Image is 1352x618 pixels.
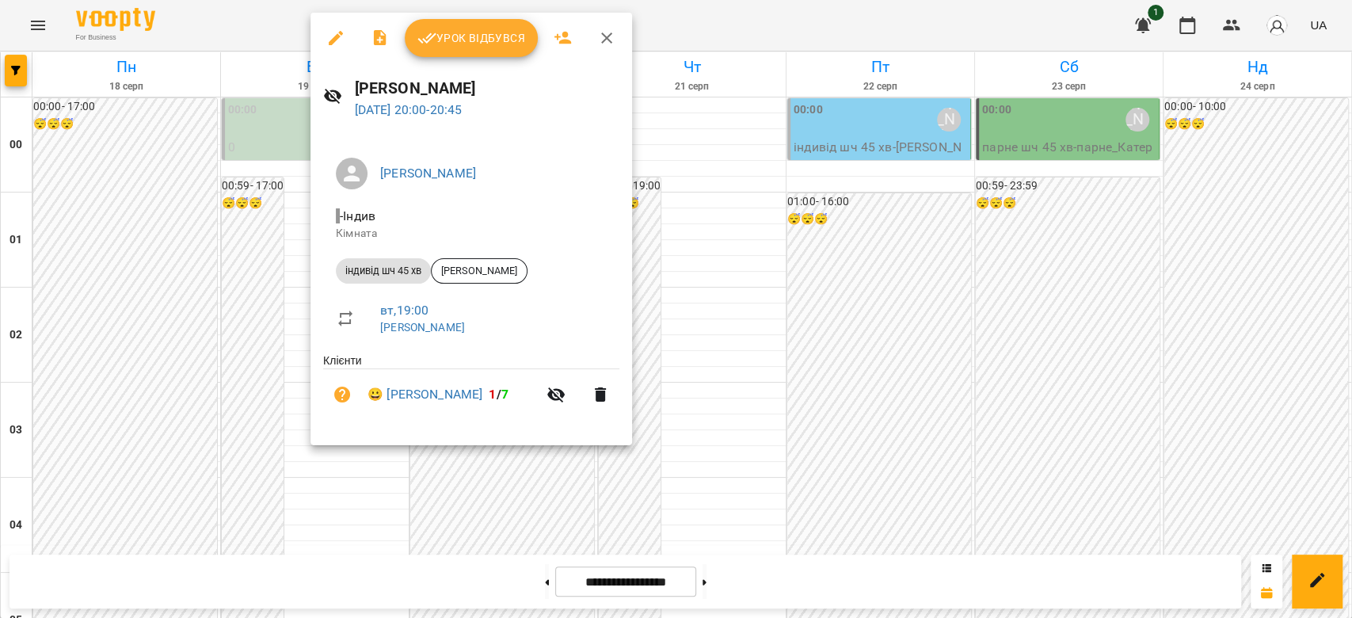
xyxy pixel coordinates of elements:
[431,258,527,284] div: [PERSON_NAME]
[380,303,428,318] a: вт , 19:00
[323,376,361,414] button: Візит ще не сплачено. Додати оплату?
[380,166,476,181] a: [PERSON_NAME]
[323,353,619,426] ul: Клієнти
[355,102,463,117] a: [DATE] 20:00-20:45
[489,387,508,402] b: /
[355,76,619,101] h6: [PERSON_NAME]
[336,226,607,242] p: Кімната
[489,387,496,402] span: 1
[405,19,538,57] button: Урок відбувся
[501,387,508,402] span: 7
[417,29,525,48] span: Урок відбувся
[380,321,465,334] a: [PERSON_NAME]
[368,385,482,404] a: 😀 [PERSON_NAME]
[432,264,527,278] span: [PERSON_NAME]
[336,208,379,223] span: - Індив
[336,264,431,278] span: індивід шч 45 хв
